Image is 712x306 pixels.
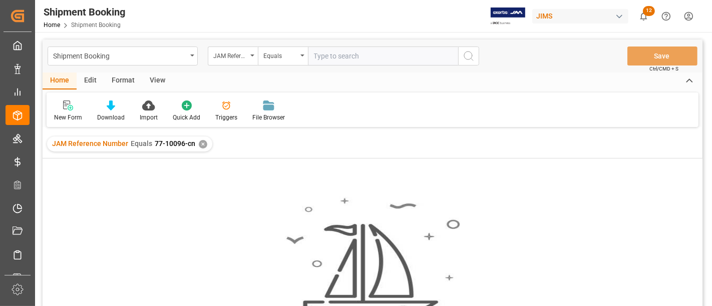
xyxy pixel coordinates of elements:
div: Home [43,72,77,89]
div: Triggers [215,113,237,122]
span: Equals [131,139,152,147]
div: Format [104,72,142,89]
div: ✕ [199,140,207,148]
div: JAM Reference Number [213,49,247,60]
div: Import [140,113,158,122]
span: 77-10096-cn [155,139,195,147]
span: Ctrl/CMD + S [649,65,678,72]
button: open menu [258,46,308,65]
div: Download [97,113,125,122]
input: Type to search [308,46,458,65]
div: Shipment Booking [44,4,125,19]
span: JAM Reference Number [52,139,128,147]
div: Equals [263,49,297,60]
div: Edit [77,72,104,89]
button: search button [458,46,479,65]
button: Save [627,46,697,65]
div: File Browser [252,113,285,122]
div: New Form [54,113,82,122]
button: open menu [48,46,198,65]
div: Shipment Booking [53,49,187,61]
div: Quick Add [173,113,200,122]
button: open menu [208,46,258,65]
a: Home [44,21,60,28]
img: Exertis%20JAM%20-%20Email%20Logo.jpg_1722504956.jpg [491,7,525,25]
div: View [142,72,173,89]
